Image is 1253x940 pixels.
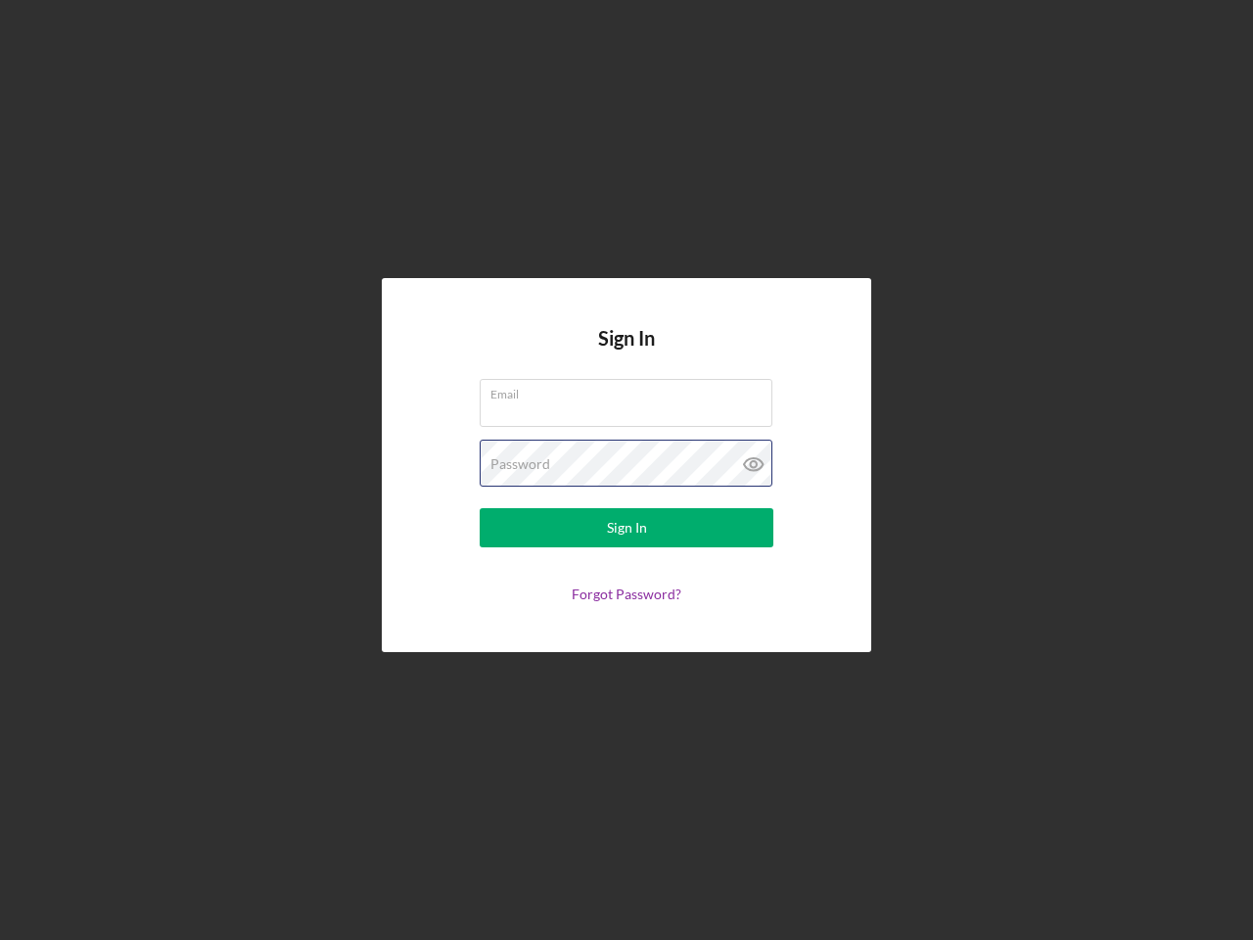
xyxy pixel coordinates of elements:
[480,508,773,547] button: Sign In
[490,456,550,472] label: Password
[607,508,647,547] div: Sign In
[490,380,772,401] label: Email
[598,327,655,379] h4: Sign In
[572,586,681,602] a: Forgot Password?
